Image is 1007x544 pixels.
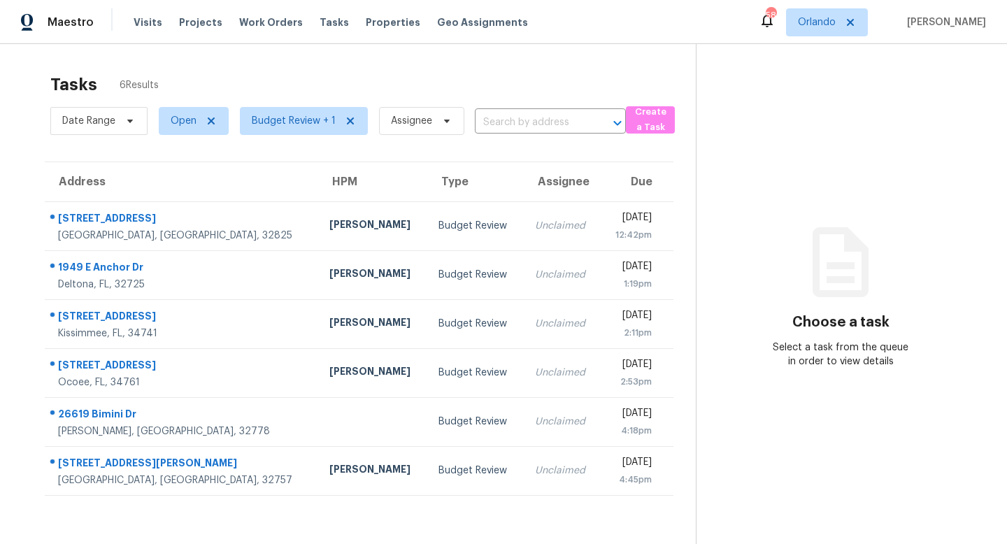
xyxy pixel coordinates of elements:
div: Budget Review [438,464,512,478]
div: 12:42pm [612,228,652,242]
div: Unclaimed [535,366,590,380]
div: Unclaimed [535,268,590,282]
button: Open [608,113,627,133]
div: 1:19pm [612,277,652,291]
div: Unclaimed [535,464,590,478]
span: Geo Assignments [437,15,528,29]
div: Unclaimed [535,219,590,233]
span: Date Range [62,114,115,128]
th: Assignee [524,162,601,201]
button: Create a Task [626,106,675,134]
span: Create a Task [633,104,668,136]
div: [DATE] [612,406,652,424]
div: [PERSON_NAME], [GEOGRAPHIC_DATA], 32778 [58,424,307,438]
div: 26619 Bimini Dr [58,407,307,424]
div: 58 [766,8,776,22]
div: [PERSON_NAME] [329,217,416,235]
div: Unclaimed [535,415,590,429]
div: Budget Review [438,366,512,380]
span: Projects [179,15,222,29]
th: Address [45,162,318,201]
div: Ocoee, FL, 34761 [58,375,307,389]
h3: Choose a task [792,315,890,329]
span: Open [171,114,197,128]
div: [DATE] [612,259,652,277]
div: [STREET_ADDRESS][PERSON_NAME] [58,456,307,473]
th: HPM [318,162,427,201]
div: Budget Review [438,268,512,282]
div: 2:11pm [612,326,652,340]
div: 4:18pm [612,424,652,438]
span: Visits [134,15,162,29]
h2: Tasks [50,78,97,92]
div: Unclaimed [535,317,590,331]
div: 2:53pm [612,375,652,389]
div: [PERSON_NAME] [329,315,416,333]
div: [DATE] [612,210,652,228]
span: Properties [366,15,420,29]
div: [STREET_ADDRESS] [58,358,307,375]
div: 1949 E Anchor Dr [58,260,307,278]
div: [PERSON_NAME] [329,462,416,480]
span: Orlando [798,15,836,29]
div: Budget Review [438,415,512,429]
span: Work Orders [239,15,303,29]
div: [PERSON_NAME] [329,266,416,284]
th: Due [601,162,674,201]
div: [DATE] [612,357,652,375]
div: Select a task from the queue in order to view details [769,341,913,368]
div: [DATE] [612,455,652,473]
th: Type [427,162,523,201]
div: [PERSON_NAME] [329,364,416,382]
span: 6 Results [120,78,159,92]
input: Search by address [475,112,587,134]
span: Maestro [48,15,94,29]
div: [STREET_ADDRESS] [58,309,307,327]
div: Deltona, FL, 32725 [58,278,307,292]
div: Kissimmee, FL, 34741 [58,327,307,341]
div: [DATE] [612,308,652,326]
div: [STREET_ADDRESS] [58,211,307,229]
div: Budget Review [438,219,512,233]
span: Assignee [391,114,432,128]
span: [PERSON_NAME] [901,15,986,29]
div: Budget Review [438,317,512,331]
span: Tasks [320,17,349,27]
div: 4:45pm [612,473,652,487]
span: Budget Review + 1 [252,114,336,128]
div: [GEOGRAPHIC_DATA], [GEOGRAPHIC_DATA], 32757 [58,473,307,487]
div: [GEOGRAPHIC_DATA], [GEOGRAPHIC_DATA], 32825 [58,229,307,243]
